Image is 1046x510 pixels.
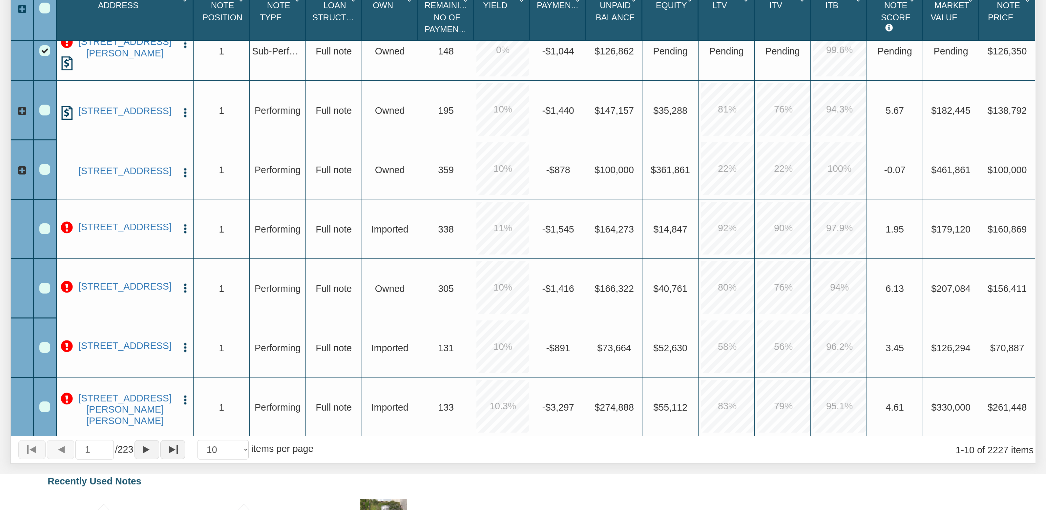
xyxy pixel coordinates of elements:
button: Press to open the note menu [179,36,191,50]
span: Note Price [988,1,1020,22]
span: -$3,297 [542,402,574,413]
span: Unpaid Balance [596,1,635,22]
a: 5130 Ridgeton Dr, Houston, TX, 77053 [74,281,176,292]
span: $207,084 [931,283,971,294]
span: Full note [316,46,352,56]
div: Row 11, Row Selection Checkbox [39,401,50,412]
span: Owned [375,105,405,116]
span: 1 [219,165,224,175]
span: 338 [438,224,454,235]
span: Payment(P&I) [537,1,595,10]
span: Pending [878,46,912,56]
span: $330,000 [931,402,971,413]
span: -$878 [546,165,570,175]
img: cell-menu.png [179,167,191,178]
span: 5.67 [886,105,904,116]
span: Performing [255,165,301,175]
a: 563 Northgate Circle, New Braunfels, TX, 78130 [74,105,176,116]
img: cell-menu.png [179,38,191,49]
span: 4.61 [886,402,904,413]
span: Itb [826,1,839,10]
span: Pending [653,46,688,56]
span: Market Value [931,1,970,22]
button: Press to open the note menu [179,165,191,179]
span: Imported [371,224,408,235]
div: Row 9, Row Selection Checkbox [39,283,50,294]
button: Press to open the note menu [179,281,191,294]
span: $179,120 [931,224,971,235]
abbr: through [961,445,964,455]
img: history.png [60,56,74,71]
div: Row 10, Row Selection Checkbox [39,342,50,353]
span: Performing [255,105,301,116]
span: 1 [219,105,224,116]
span: 223 [115,443,134,456]
div: 10.3 [476,380,529,433]
div: 56.0 [757,320,810,373]
div: 0.0 [476,24,529,76]
span: $126,862 [595,46,634,56]
div: Row 6, Row Selection Checkbox [39,164,50,175]
div: 95.1 [813,380,866,433]
span: -$1,416 [542,283,574,294]
span: Performing [255,402,301,413]
span: Full note [316,283,352,294]
div: 10.0 [476,83,529,136]
span: Performing [255,224,301,235]
span: 1 [219,402,224,413]
a: 557 Windchase Lane, Stone Mountain, GA, 30083 [74,340,176,351]
div: Row 4, Row Selection Checkbox [39,105,50,115]
span: 131 [438,343,454,353]
abbr: of [115,444,118,455]
div: 58.0 [701,320,754,373]
div: 10.0 [476,261,529,314]
button: Page to last [160,440,185,459]
span: $73,664 [597,343,631,353]
span: 133 [438,402,454,413]
button: Page back [47,440,74,459]
span: $156,411 [988,283,1027,294]
span: 3.45 [886,343,904,353]
span: Full note [316,402,352,413]
div: 22.0 [701,142,754,195]
span: No Data [709,46,744,56]
div: Expand All [11,3,33,16]
img: cell-menu.png [179,342,191,353]
span: $100,000 [988,165,1027,175]
div: 94.0 [813,261,866,314]
div: Row 3, Row Selection Checkbox [39,45,50,56]
div: 96.2 [813,320,866,373]
span: $461,861 [931,165,971,175]
div: Recently Used Notes [17,471,1029,491]
span: Remaining No Of Payments [425,1,472,34]
span: $147,157 [595,105,634,116]
span: 1 [219,224,224,235]
div: 92.0 [701,202,754,255]
span: Loan Structure [312,1,364,22]
span: 1 [219,46,224,56]
div: 99.6 [813,24,866,76]
div: 10.0 [476,142,529,195]
span: Yield [483,1,508,10]
button: Press to open the note menu [179,221,191,235]
span: $35,288 [653,105,687,116]
span: 359 [438,165,454,175]
div: 80.0 [701,261,754,314]
span: $160,869 [988,224,1027,235]
span: Own [373,1,393,10]
div: 83.0 [701,380,754,433]
span: items per page [251,443,314,454]
span: Imported [371,402,408,413]
span: $166,322 [595,283,634,294]
div: 100.0 [813,142,866,195]
span: $126,350 [988,46,1027,56]
button: Page to first [18,440,46,459]
span: Itv [769,1,783,10]
span: 1 [219,283,224,294]
div: 11.0 [476,202,529,255]
span: $274,888 [595,402,634,413]
span: Imported [371,343,408,353]
img: cell-menu.png [179,107,191,118]
button: Page forward [135,440,159,459]
span: Owned [375,283,405,294]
